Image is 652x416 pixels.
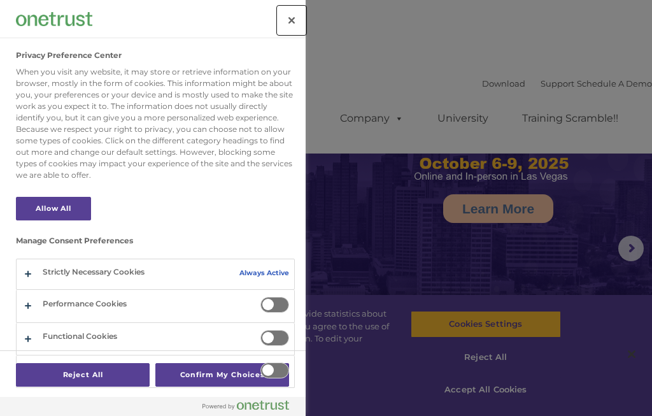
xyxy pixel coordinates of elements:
img: Company Logo [16,12,92,25]
a: Powered by OneTrust Opens in a new Tab [202,400,299,416]
div: Company Logo [16,6,92,32]
img: Powered by OneTrust Opens in a new Tab [202,400,289,410]
button: Allow All [16,197,91,220]
h3: Manage Consent Preferences [16,236,295,252]
button: Close [278,6,306,34]
h2: Privacy Preference Center [16,51,122,60]
div: When you visit any website, it may store or retrieve information on your browser, mostly in the f... [16,66,295,181]
button: Reject All [16,363,150,387]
